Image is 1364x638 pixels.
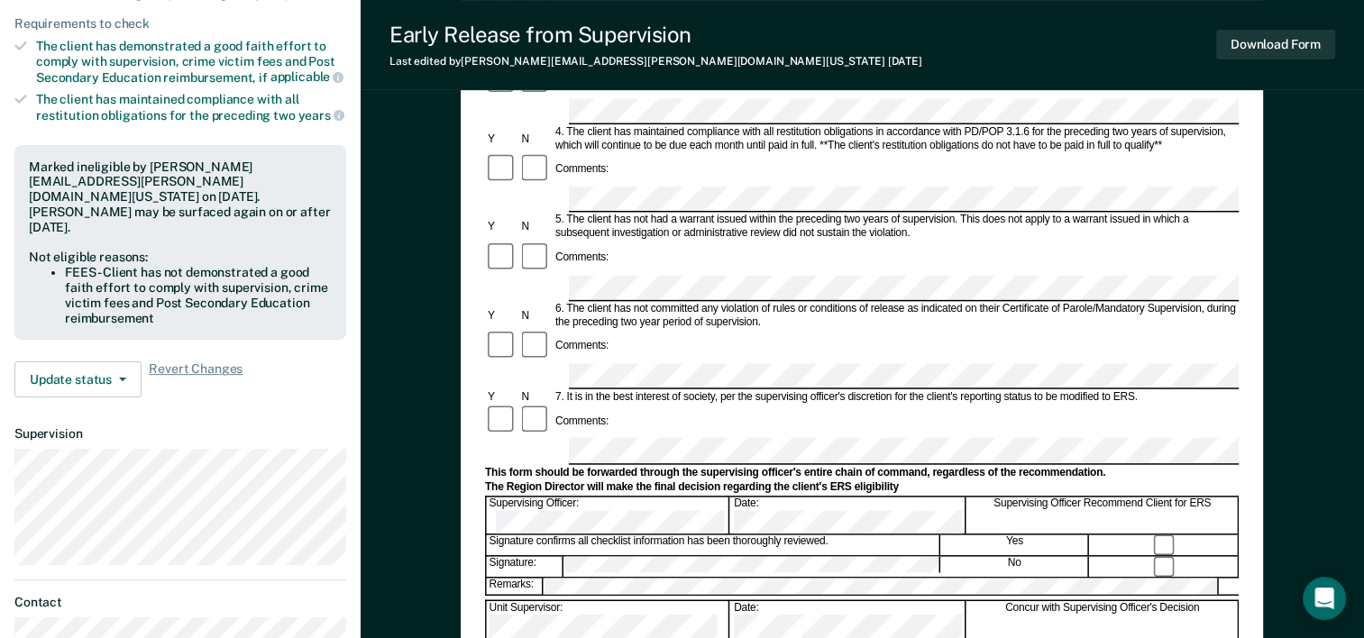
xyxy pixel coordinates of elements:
div: N [519,132,553,146]
div: N [519,221,553,234]
div: Comments: [553,340,611,353]
div: Date: [731,497,966,534]
div: Comments: [553,163,611,177]
div: Supervising Officer: [487,497,730,534]
div: The client has maintained compliance with all restitution obligations for the preceding two [36,92,346,123]
div: N [519,309,553,323]
li: FEES - Client has not demonstrated a good faith effort to comply with supervision, crime victim f... [65,265,332,325]
div: The client has demonstrated a good faith effort to comply with supervision, crime victim fees and... [36,39,346,85]
span: [DATE] [888,55,922,68]
div: This form should be forwarded through the supervising officer's entire chain of command, regardle... [485,466,1239,479]
div: Signature: [487,557,563,577]
span: years [298,108,344,123]
div: Y [485,390,518,404]
div: Open Intercom Messenger [1303,577,1346,620]
span: applicable [270,69,343,84]
div: Last edited by [PERSON_NAME][EMAIL_ADDRESS][PERSON_NAME][DOMAIN_NAME][US_STATE] [389,55,922,68]
div: N [519,390,553,404]
div: Y [485,221,518,234]
div: Supervising Officer Recommend Client for ERS [967,497,1239,534]
div: 7. It is in the best interest of society, per the supervising officer's discretion for the client... [553,390,1239,404]
dt: Supervision [14,426,346,442]
div: The Region Director will make the final decision regarding the client's ERS eligibility [485,480,1239,494]
div: 6. The client has not committed any violation of rules or conditions of release as indicated on t... [553,302,1239,329]
div: No [941,557,1089,577]
div: Comments: [553,251,611,265]
div: 4. The client has maintained compliance with all restitution obligations in accordance with PD/PO... [553,125,1239,152]
div: Remarks: [487,579,545,595]
div: Y [485,132,518,146]
div: 5. The client has not had a warrant issued within the preceding two years of supervision. This do... [553,214,1239,241]
div: Marked ineligible by [PERSON_NAME][EMAIL_ADDRESS][PERSON_NAME][DOMAIN_NAME][US_STATE] on [DATE]. ... [29,159,332,235]
button: Update status [14,361,142,397]
div: Early Release from Supervision [389,22,922,48]
div: Comments: [553,415,611,428]
span: Revert Changes [149,361,243,397]
div: Requirements to check [14,16,346,32]
button: Download Form [1216,30,1335,59]
div: Not eligible reasons: [29,250,332,265]
dt: Contact [14,595,346,610]
div: Yes [941,535,1089,555]
div: Signature confirms all checklist information has been thoroughly reviewed. [487,535,940,555]
div: Y [485,309,518,323]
